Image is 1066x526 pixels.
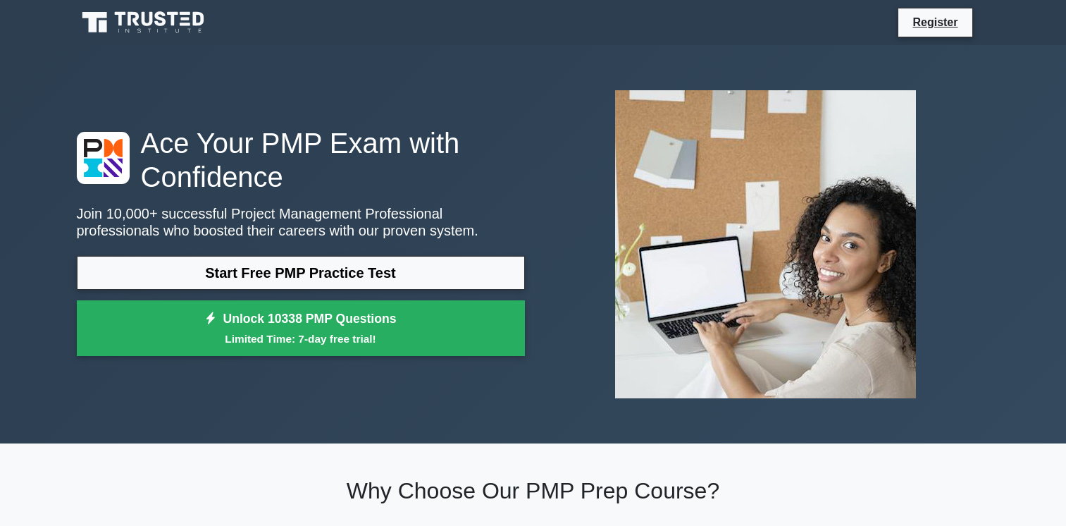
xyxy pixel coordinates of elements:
[77,300,525,357] a: Unlock 10338 PMP QuestionsLimited Time: 7-day free trial!
[77,205,525,239] p: Join 10,000+ successful Project Management Professional professionals who boosted their careers w...
[77,477,990,504] h2: Why Choose Our PMP Prep Course?
[94,331,507,347] small: Limited Time: 7-day free trial!
[904,13,966,31] a: Register
[77,126,525,194] h1: Ace Your PMP Exam with Confidence
[77,256,525,290] a: Start Free PMP Practice Test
